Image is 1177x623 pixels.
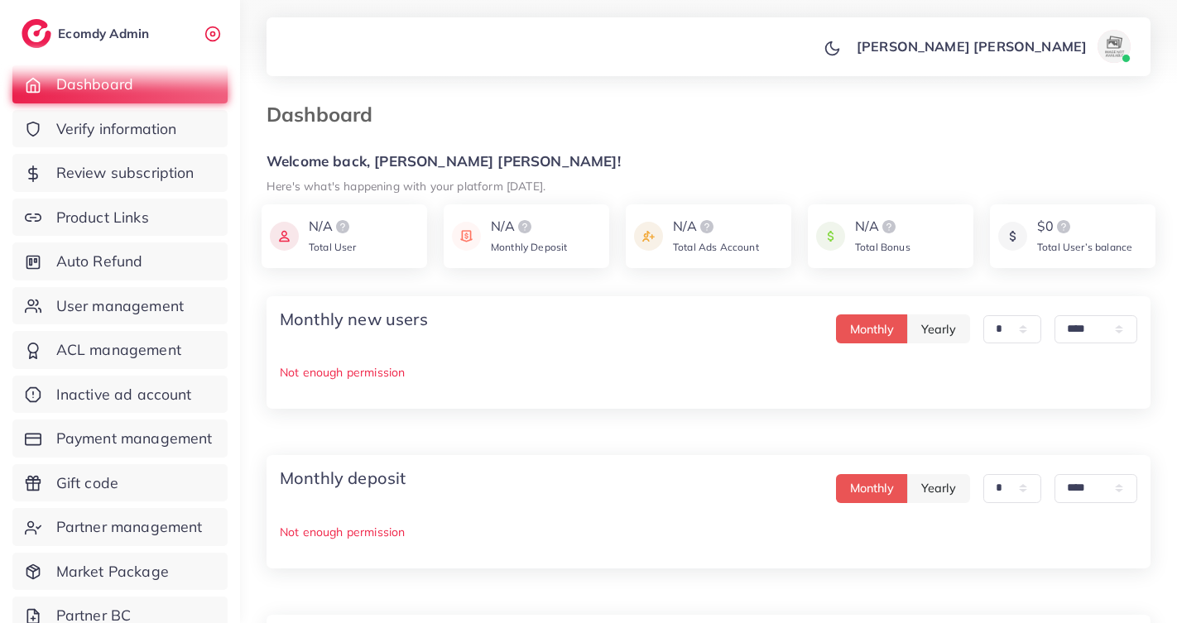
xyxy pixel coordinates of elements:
[12,199,228,237] a: Product Links
[816,217,845,256] img: icon payment
[56,472,118,494] span: Gift code
[848,30,1137,63] a: [PERSON_NAME] [PERSON_NAME]avatar
[855,241,910,253] span: Total Bonus
[56,561,169,582] span: Market Package
[855,217,910,237] div: N/A
[56,162,195,184] span: Review subscription
[998,217,1027,256] img: icon payment
[309,241,357,253] span: Total User
[12,287,228,325] a: User management
[56,428,213,449] span: Payment management
[1037,217,1132,237] div: $0
[1037,241,1132,253] span: Total User’s balance
[12,154,228,192] a: Review subscription
[1098,30,1131,63] img: avatar
[12,553,228,591] a: Market Package
[12,464,228,502] a: Gift code
[452,217,481,256] img: icon payment
[280,522,1137,542] p: Not enough permission
[12,110,228,148] a: Verify information
[280,362,1137,382] p: Not enough permission
[270,217,299,256] img: icon payment
[857,36,1087,56] p: [PERSON_NAME] [PERSON_NAME]
[22,19,153,48] a: logoEcomdy Admin
[56,339,181,361] span: ACL management
[267,179,545,193] small: Here's what's happening with your platform [DATE].
[56,516,203,538] span: Partner management
[879,217,899,237] img: logo
[280,309,428,329] h4: Monthly new users
[634,217,663,256] img: icon payment
[491,241,567,253] span: Monthly Deposit
[12,242,228,280] a: Auto Refund
[836,314,908,343] button: Monthly
[12,65,228,103] a: Dashboard
[907,314,970,343] button: Yearly
[267,103,386,127] h3: Dashboard
[267,153,1151,170] h5: Welcome back, [PERSON_NAME] [PERSON_NAME]!
[309,217,357,237] div: N/A
[56,118,177,140] span: Verify information
[12,508,228,546] a: Partner management
[58,26,153,41] h2: Ecomdy Admin
[56,251,143,272] span: Auto Refund
[280,468,406,488] h4: Monthly deposit
[12,331,228,369] a: ACL management
[56,74,133,95] span: Dashboard
[56,207,149,228] span: Product Links
[1054,217,1074,237] img: logo
[515,217,535,237] img: logo
[12,419,228,458] a: Payment management
[56,384,192,405] span: Inactive ad account
[673,217,759,237] div: N/A
[673,241,759,253] span: Total Ads Account
[836,474,908,503] button: Monthly
[12,376,228,414] a: Inactive ad account
[56,295,184,317] span: User management
[907,474,970,503] button: Yearly
[697,217,717,237] img: logo
[22,19,51,48] img: logo
[491,217,567,237] div: N/A
[333,217,353,237] img: logo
